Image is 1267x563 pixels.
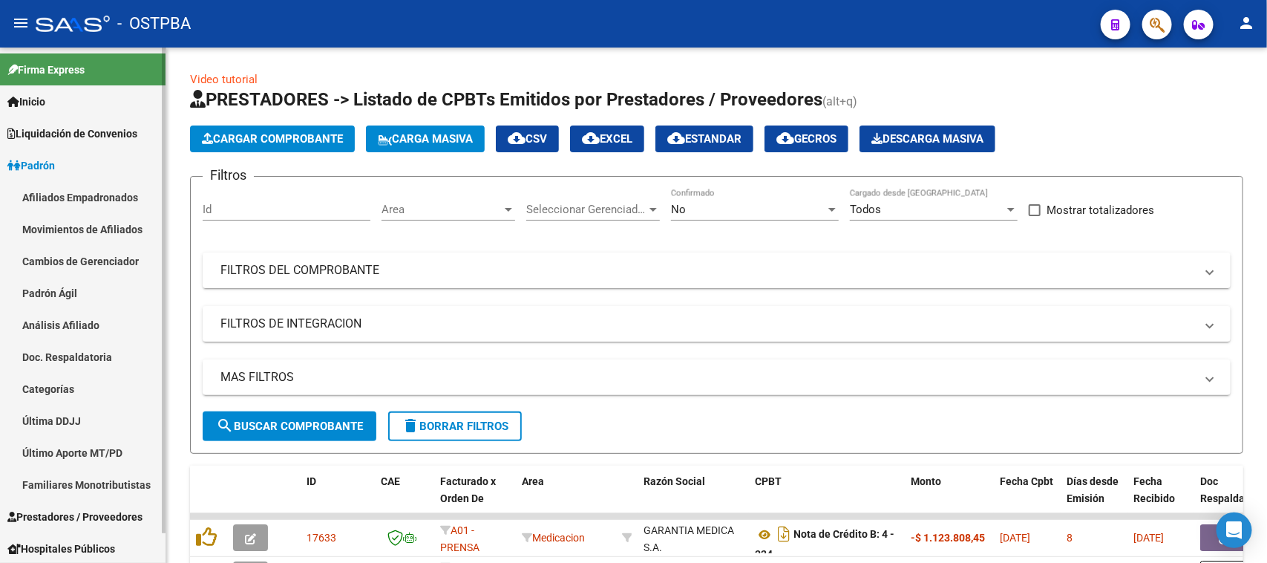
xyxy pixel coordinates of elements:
span: Estandar [667,132,741,146]
button: Estandar [655,126,753,152]
datatable-header-cell: CAE [375,466,434,531]
datatable-header-cell: CPBT [749,466,905,531]
span: Razón Social [644,475,705,487]
span: Todos [850,203,881,216]
span: [DATE] [1133,532,1164,544]
span: Facturado x Orden De [440,475,496,504]
span: Gecros [776,132,837,146]
mat-icon: cloud_download [508,129,526,147]
strong: -$ 1.123.808,45 [911,532,985,544]
span: Fecha Recibido [1133,475,1175,504]
span: Doc Respaldatoria [1200,475,1267,504]
span: (alt+q) [822,94,857,108]
mat-expansion-panel-header: MAS FILTROS [203,359,1231,395]
h3: Filtros [203,165,254,186]
span: Medicacion [522,532,585,544]
span: Carga Masiva [378,132,473,146]
mat-icon: search [216,417,234,435]
span: CPBT [755,475,782,487]
span: Borrar Filtros [402,420,508,433]
span: Prestadores / Proveedores [7,509,143,525]
datatable-header-cell: Monto [905,466,994,531]
span: 8 [1067,532,1073,544]
span: 17633 [307,532,336,544]
mat-panel-title: FILTROS DEL COMPROBANTE [220,262,1195,279]
span: - OSTPBA [117,7,191,40]
datatable-header-cell: Area [516,466,616,531]
span: Mostrar totalizadores [1047,201,1154,219]
span: Area [522,475,544,487]
button: Carga Masiva [366,126,485,152]
datatable-header-cell: Fecha Recibido [1127,466,1194,531]
mat-panel-title: MAS FILTROS [220,369,1195,385]
mat-icon: cloud_download [582,129,600,147]
span: Fecha Cpbt [1000,475,1053,487]
span: ID [307,475,316,487]
button: Cargar Comprobante [190,126,355,152]
strong: Nota de Crédito B: 4 - 324 [755,529,894,561]
span: EXCEL [582,132,632,146]
span: No [671,203,686,216]
mat-icon: delete [402,417,419,435]
button: CSV [496,126,559,152]
span: Inicio [7,94,45,110]
span: PRESTADORES -> Listado de CPBTs Emitidos por Prestadores / Proveedores [190,89,822,110]
span: Días desde Emisión [1067,475,1119,504]
datatable-header-cell: Razón Social [638,466,749,531]
mat-icon: cloud_download [776,129,794,147]
span: Hospitales Públicos [7,541,115,557]
div: Open Intercom Messenger [1217,512,1252,548]
span: Seleccionar Gerenciador [526,203,646,216]
mat-icon: menu [12,14,30,32]
span: Cargar Comprobante [202,132,343,146]
span: [DATE] [1000,532,1030,544]
span: CSV [508,132,547,146]
datatable-header-cell: Fecha Cpbt [994,466,1061,531]
span: A01 - PRENSA [440,524,479,553]
datatable-header-cell: ID [301,466,375,531]
mat-expansion-panel-header: FILTROS DE INTEGRACION [203,306,1231,342]
mat-expansion-panel-header: FILTROS DEL COMPROBANTE [203,253,1231,288]
span: Buscar Comprobante [216,420,363,433]
span: Monto [911,475,941,487]
datatable-header-cell: Días desde Emisión [1061,466,1127,531]
button: Gecros [765,126,848,152]
button: Buscar Comprobante [203,411,376,441]
button: EXCEL [570,126,644,152]
div: GARANTIA MEDICA S.A. [644,522,743,556]
datatable-header-cell: Facturado x Orden De [434,466,516,531]
mat-icon: person [1237,14,1255,32]
span: CAE [381,475,400,487]
div: 30708074949 [644,522,743,553]
span: Padrón [7,157,55,174]
a: Video tutorial [190,73,258,86]
button: Descarga Masiva [860,126,995,152]
button: Borrar Filtros [388,411,522,441]
span: Firma Express [7,62,85,78]
span: Descarga Masiva [871,132,983,146]
mat-panel-title: FILTROS DE INTEGRACION [220,316,1195,332]
i: Descargar documento [774,522,793,546]
span: Area [382,203,502,216]
app-download-masive: Descarga masiva de comprobantes (adjuntos) [860,126,995,152]
mat-icon: cloud_download [667,129,685,147]
span: Liquidación de Convenios [7,126,137,142]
